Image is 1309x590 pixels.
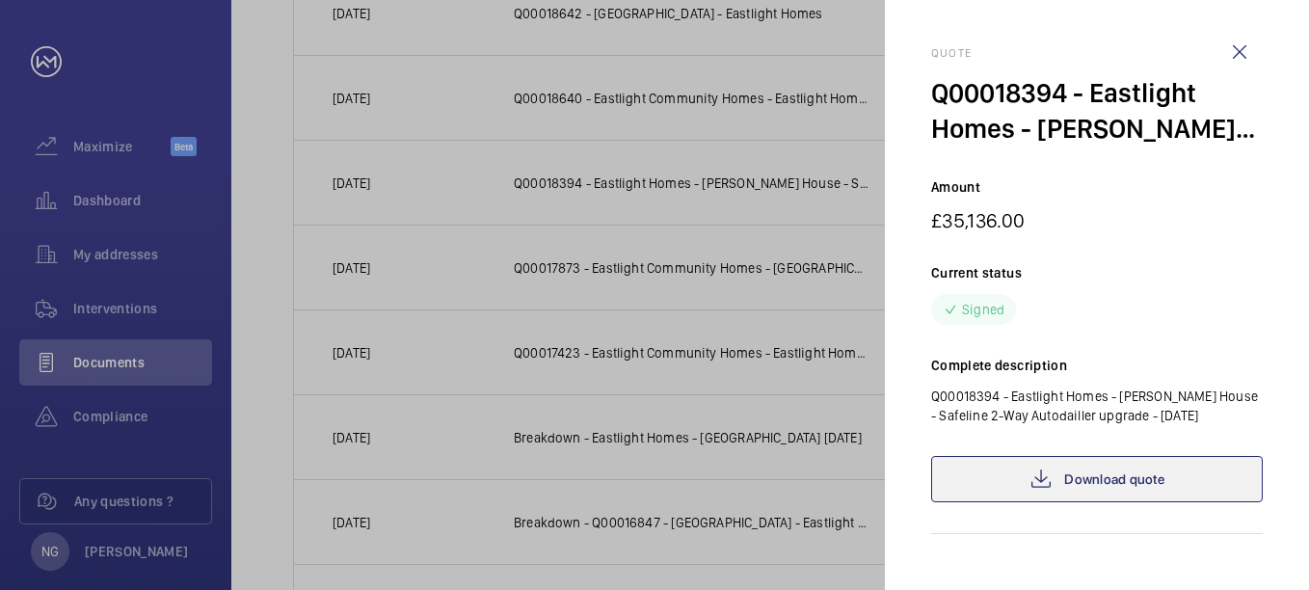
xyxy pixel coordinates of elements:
p: £35,136.00 [931,208,1263,232]
p: Q00018394 - Eastlight Homes - [PERSON_NAME] House - Safeline 2-Way Autodailler upgrade - [DATE] [931,387,1263,425]
p: Signed [962,300,1004,319]
p: Amount [931,177,1263,197]
div: Q00018394 - Eastlight Homes - [PERSON_NAME] House - Safeline 2-Way Autodailler upgrade - [DATE] [931,75,1263,147]
h2: Quote [931,46,1263,60]
p: Complete description [931,356,1263,375]
p: Current status [931,263,1263,282]
a: Download quote [931,456,1263,502]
